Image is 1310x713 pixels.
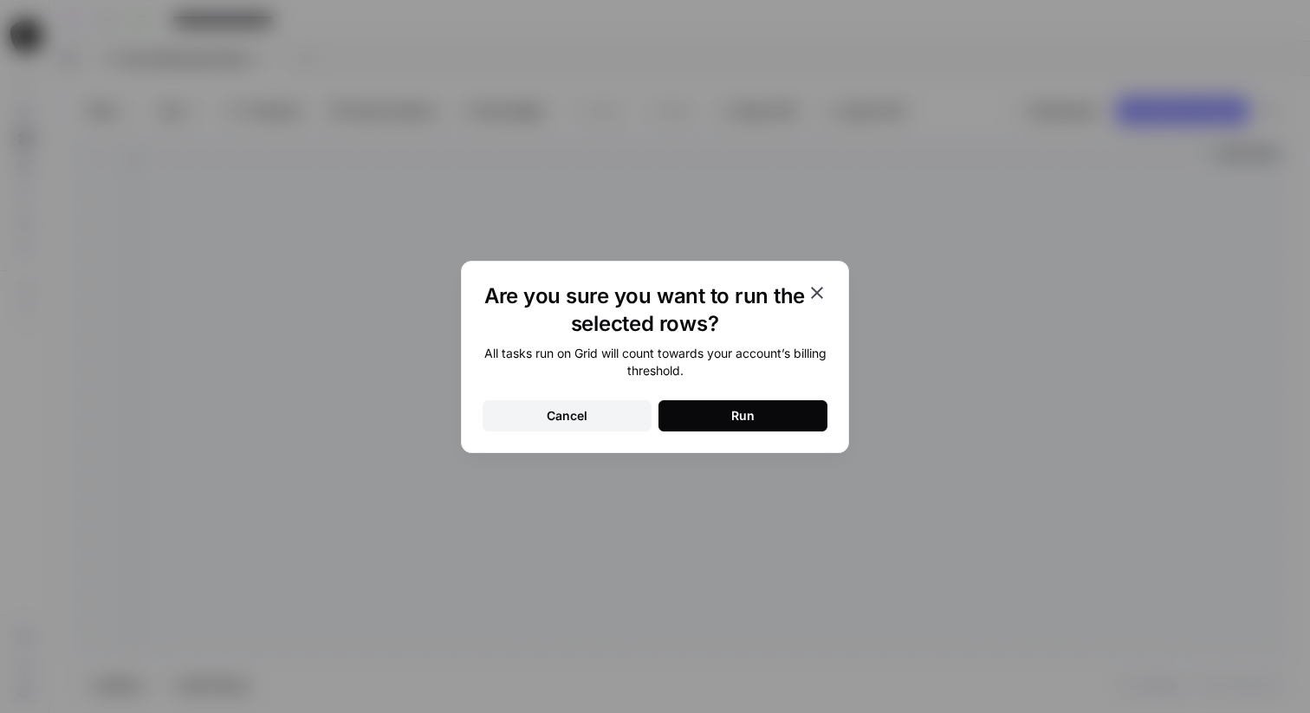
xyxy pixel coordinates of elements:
button: Run [658,400,827,431]
h1: Are you sure you want to run the selected rows? [483,282,807,338]
div: All tasks run on Grid will count towards your account’s billing threshold. [483,345,827,379]
div: Cancel [547,407,587,425]
button: Cancel [483,400,652,431]
div: Run [731,407,755,425]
